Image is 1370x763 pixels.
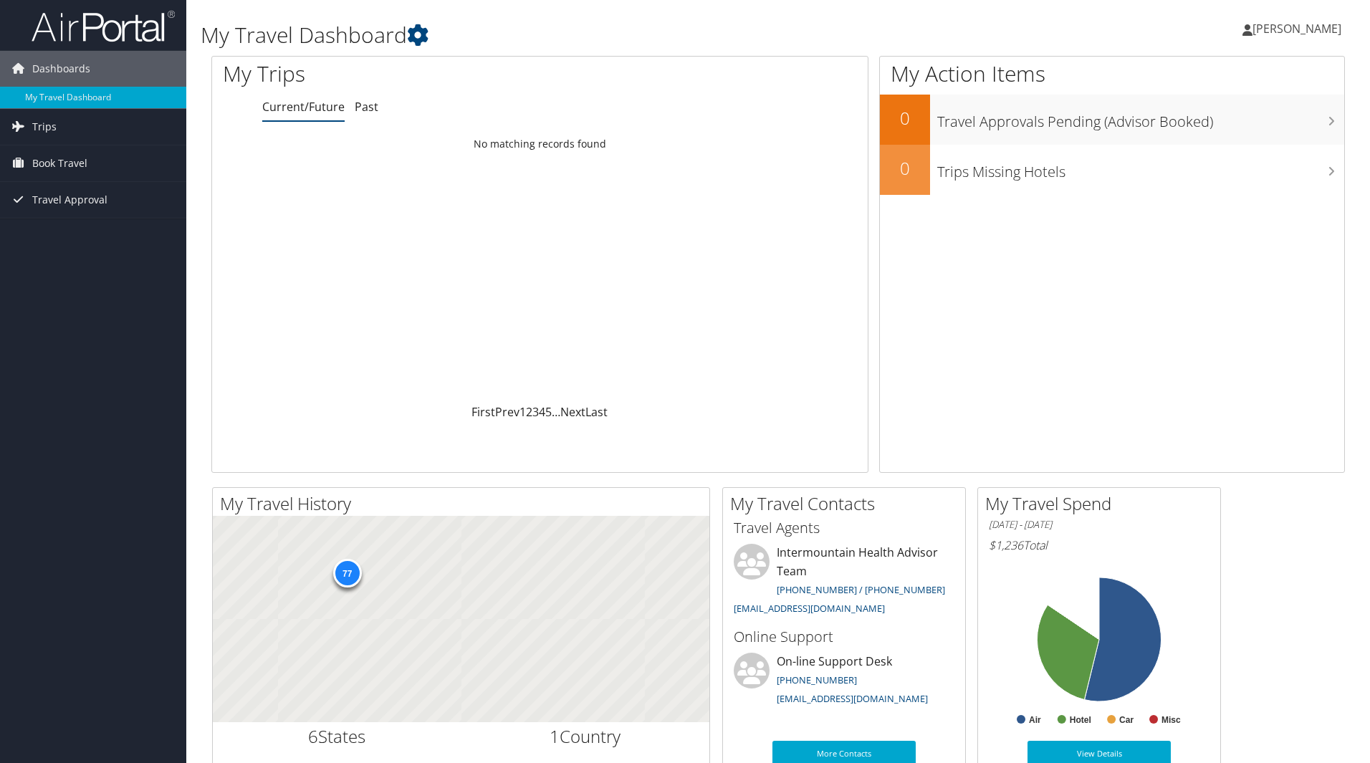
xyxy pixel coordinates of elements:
a: Next [560,404,585,420]
a: First [471,404,495,420]
h1: My Travel Dashboard [201,20,971,50]
img: airportal-logo.png [32,9,175,43]
text: Misc [1161,715,1181,725]
a: Past [355,99,378,115]
a: [PHONE_NUMBER] [777,673,857,686]
h2: My Travel Spend [985,491,1220,516]
a: 0Travel Approvals Pending (Advisor Booked) [880,95,1344,145]
a: 2 [526,404,532,420]
text: Hotel [1070,715,1091,725]
a: 4 [539,404,545,420]
a: Current/Future [262,99,345,115]
li: On-line Support Desk [727,653,962,711]
li: Intermountain Health Advisor Team [727,544,962,620]
h3: Trips Missing Hotels [937,155,1344,182]
span: 6 [308,724,318,748]
a: 5 [545,404,552,420]
div: 77 [332,559,361,587]
h3: Travel Agents [734,518,954,538]
span: 1 [550,724,560,748]
h2: My Travel History [220,491,709,516]
span: Travel Approval [32,182,107,218]
h6: [DATE] - [DATE] [989,518,1209,532]
a: [EMAIL_ADDRESS][DOMAIN_NAME] [777,692,928,705]
a: 1 [519,404,526,420]
a: [PHONE_NUMBER] / [PHONE_NUMBER] [777,583,945,596]
h1: My Action Items [880,59,1344,89]
h2: My Travel Contacts [730,491,965,516]
h2: Country [472,724,699,749]
a: Prev [495,404,519,420]
a: [PERSON_NAME] [1242,7,1356,50]
h1: My Trips [223,59,584,89]
h2: 0 [880,106,930,130]
a: 3 [532,404,539,420]
span: [PERSON_NAME] [1252,21,1341,37]
h6: Total [989,537,1209,553]
span: Book Travel [32,145,87,181]
a: Last [585,404,608,420]
h3: Online Support [734,627,954,647]
h2: 0 [880,156,930,181]
h3: Travel Approvals Pending (Advisor Booked) [937,105,1344,132]
text: Car [1119,715,1134,725]
text: Air [1029,715,1041,725]
td: No matching records found [212,131,868,157]
a: 0Trips Missing Hotels [880,145,1344,195]
span: Dashboards [32,51,90,87]
a: [EMAIL_ADDRESS][DOMAIN_NAME] [734,602,885,615]
span: … [552,404,560,420]
span: Trips [32,109,57,145]
span: $1,236 [989,537,1023,553]
h2: States [224,724,451,749]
